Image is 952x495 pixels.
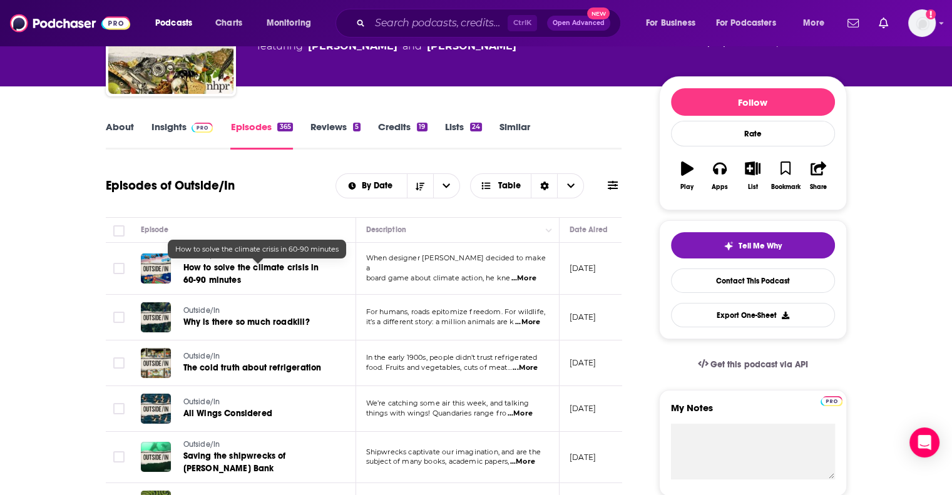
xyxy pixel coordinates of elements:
span: New [587,8,610,19]
span: Logged in as dmessina [908,9,936,37]
span: More [803,14,824,32]
span: Outside/In [183,306,220,315]
span: ...More [511,273,536,283]
span: ...More [510,457,535,467]
span: Shipwrecks captivate our imagination, and are the [366,447,541,456]
button: open menu [258,13,327,33]
img: Podchaser Pro [821,396,842,406]
button: Show profile menu [908,9,936,37]
span: Toggle select row [113,263,125,274]
a: Episodes365 [230,121,292,150]
div: Rate [671,121,835,146]
a: Outside/In [183,351,332,362]
a: Credits19 [378,121,427,150]
img: User Profile [908,9,936,37]
span: We’re catching some air this week, and talking [366,399,530,407]
span: food. Fruits and vegetables, cuts of meat… [366,363,512,372]
span: ...More [513,363,538,373]
div: Description [366,222,406,237]
a: Pro website [821,394,842,406]
span: board game about climate action, he kne [366,273,511,282]
div: 24 [470,123,482,131]
div: 365 [277,123,292,131]
a: InsightsPodchaser Pro [151,121,213,150]
span: Toggle select row [113,312,125,323]
input: Search podcasts, credits, & more... [370,13,508,33]
img: Podchaser - Follow, Share and Rate Podcasts [10,11,130,35]
a: Sam Evans-Brown [308,39,397,54]
span: ...More [515,317,540,327]
span: things with wings! Quandaries range fro [366,409,507,417]
div: Episode [141,222,169,237]
button: Apps [704,153,736,198]
div: Open Intercom Messenger [909,427,939,457]
button: open menu [794,13,840,33]
span: Toggle select row [113,357,125,369]
span: When designer [PERSON_NAME] decided to make a [366,253,546,272]
button: open menu [708,13,794,33]
span: Get this podcast via API [710,359,807,370]
span: Monitoring [267,14,311,32]
button: Bookmark [769,153,802,198]
span: Outside/In [183,352,220,360]
button: Share [802,153,834,198]
a: Saving the shipwrecks of [PERSON_NAME] Bank [183,450,334,475]
div: 19 [417,123,427,131]
a: Reviews5 [310,121,361,150]
svg: Add a profile image [926,9,936,19]
h1: Episodes of Outside/In [106,178,235,193]
div: 5 [353,123,361,131]
span: How to solve the climate crisis in 60-90 minutes [175,245,339,253]
span: In the early 1900s, people didn’t trust refrigerated [366,353,538,362]
p: [DATE] [570,312,596,322]
a: The cold truth about refrigeration [183,362,332,374]
span: For humans, roads epitomize freedom. For wildlife, [366,307,546,316]
span: For Business [646,14,695,32]
span: Tell Me Why [739,241,782,251]
h2: Choose List sort [335,173,460,198]
a: Lists24 [445,121,482,150]
a: How to solve the climate crisis in 60-90 minutes [183,262,334,287]
div: Sort Direction [531,174,557,198]
button: tell me why sparkleTell Me Why [671,232,835,258]
span: subject of many books, academic papers, [366,457,509,466]
div: Apps [712,183,728,191]
span: it’s a different story: a million animals are k [366,317,514,326]
div: Date Aired [570,222,608,237]
p: [DATE] [570,403,596,414]
span: Toggle select row [113,451,125,462]
div: [PERSON_NAME] [427,39,516,54]
span: Why is there so much roadkill? [183,317,310,327]
a: Similar [499,121,530,150]
a: All Wings Considered [183,407,332,420]
span: For Podcasters [716,14,776,32]
span: Podcasts [155,14,192,32]
span: How to solve the climate crisis in 60-90 minutes [183,262,319,285]
a: About [106,121,134,150]
span: Toggle select row [113,403,125,414]
a: Outside/In [183,439,334,451]
a: Contact This Podcast [671,268,835,293]
span: and [402,39,422,54]
img: tell me why sparkle [724,241,734,251]
span: Table [498,181,521,190]
div: Play [680,183,694,191]
p: [DATE] [570,263,596,273]
button: Open AdvancedNew [547,16,610,31]
button: Column Actions [541,223,556,238]
div: Search podcasts, credits, & more... [347,9,633,38]
p: [DATE] [570,452,596,462]
button: open menu [146,13,208,33]
div: List [748,183,758,191]
button: Play [671,153,704,198]
span: Ctrl K [508,15,537,31]
a: Show notifications dropdown [874,13,893,34]
button: Sort Direction [407,174,433,198]
button: Choose View [470,173,585,198]
button: Export One-Sheet [671,303,835,327]
img: Podchaser Pro [192,123,213,133]
span: featuring [257,39,516,54]
span: ...More [508,409,533,419]
a: Charts [207,13,250,33]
